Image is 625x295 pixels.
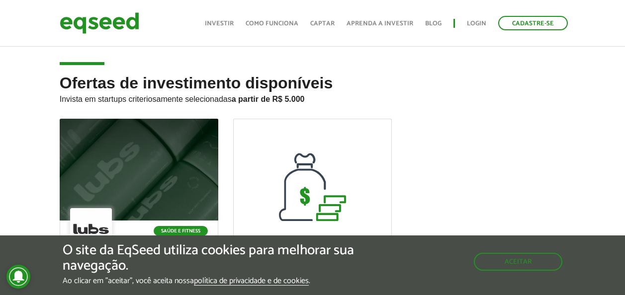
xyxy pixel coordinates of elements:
p: Saúde e Fitness [154,226,208,236]
a: Login [467,20,486,27]
strong: a partir de R$ 5.000 [232,95,305,103]
a: Como funciona [246,20,298,27]
a: Blog [425,20,442,27]
a: política de privacidade e de cookies [194,277,309,286]
a: Cadastre-se [498,16,568,30]
p: Ao clicar em "aceitar", você aceita nossa . [63,276,362,286]
img: EqSeed [60,10,139,36]
button: Aceitar [474,253,562,271]
p: Invista em startups criteriosamente selecionadas [60,92,566,104]
h2: Ofertas de investimento disponíveis [60,74,566,119]
a: Captar [310,20,335,27]
h5: O site da EqSeed utiliza cookies para melhorar sua navegação. [63,243,362,274]
a: Investir [205,20,234,27]
a: Aprenda a investir [347,20,413,27]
